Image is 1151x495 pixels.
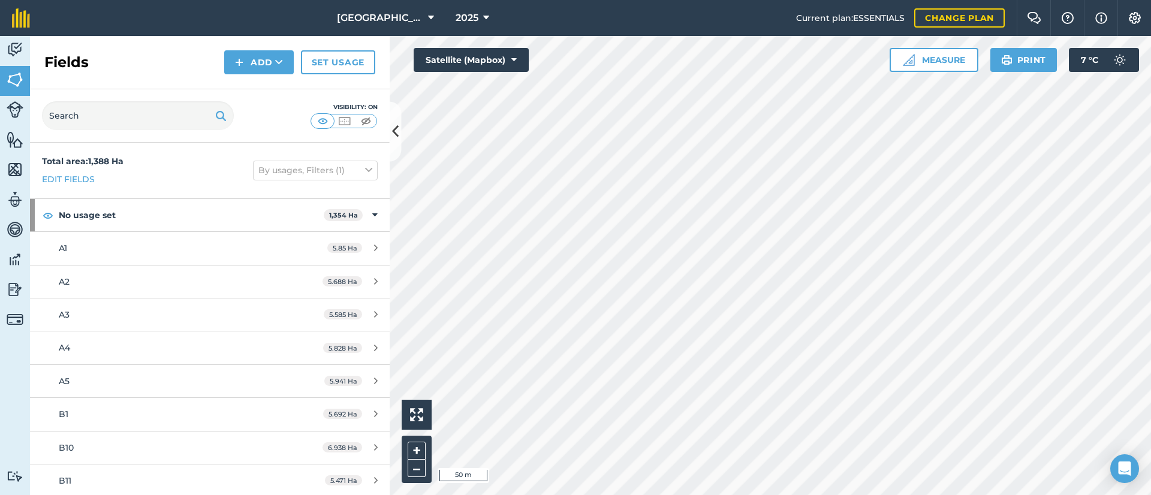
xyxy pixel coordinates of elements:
[1095,11,1107,25] img: svg+xml;base64,PHN2ZyB4bWxucz0iaHR0cDovL3d3dy53My5vcmcvMjAwMC9zdmciIHdpZHRoPSIxNyIgaGVpZ2h0PSIxNy...
[42,101,234,130] input: Search
[1081,48,1098,72] span: 7 ° C
[59,442,74,453] span: B10
[7,71,23,89] img: svg+xml;base64,PHN2ZyB4bWxucz0iaHR0cDovL3d3dy53My5vcmcvMjAwMC9zdmciIHdpZHRoPSI1NiIgaGVpZ2h0PSI2MC...
[59,199,324,231] strong: No usage set
[30,365,390,397] a: A55.941 Ha
[1110,454,1139,483] div: Open Intercom Messenger
[44,53,89,72] h2: Fields
[1060,12,1075,24] img: A question mark icon
[1027,12,1041,24] img: Two speech bubbles overlapping with the left bubble in the forefront
[253,161,378,180] button: By usages, Filters (1)
[796,11,905,25] span: Current plan : ESSENTIALS
[59,309,70,320] span: A3
[30,199,390,231] div: No usage set1,354 Ha
[1108,48,1132,72] img: svg+xml;base64,PD94bWwgdmVyc2lvbj0iMS4wIiBlbmNvZGluZz0idXRmLTgiPz4KPCEtLSBHZW5lcmF0b3I6IEFkb2JlIE...
[7,311,23,328] img: svg+xml;base64,PD94bWwgdmVyc2lvbj0iMS4wIiBlbmNvZGluZz0idXRmLTgiPz4KPCEtLSBHZW5lcmF0b3I6IEFkb2JlIE...
[215,108,227,123] img: svg+xml;base64,PHN2ZyB4bWxucz0iaHR0cDovL3d3dy53My5vcmcvMjAwMC9zdmciIHdpZHRoPSIxOSIgaGVpZ2h0PSIyNC...
[7,41,23,59] img: svg+xml;base64,PD94bWwgdmVyc2lvbj0iMS4wIiBlbmNvZGluZz0idXRmLTgiPz4KPCEtLSBHZW5lcmF0b3I6IEFkb2JlIE...
[414,48,529,72] button: Satellite (Mapbox)
[59,376,70,387] span: A5
[311,102,378,112] div: Visibility: On
[324,309,362,319] span: 5.585 Ha
[30,398,390,430] a: B15.692 Ha
[30,431,390,464] a: B106.938 Ha
[327,243,362,253] span: 5.85 Ha
[329,211,358,219] strong: 1,354 Ha
[30,265,390,298] a: A25.688 Ha
[323,276,362,286] span: 5.688 Ha
[301,50,375,74] a: Set usage
[59,475,71,486] span: B11
[7,221,23,239] img: svg+xml;base64,PD94bWwgdmVyc2lvbj0iMS4wIiBlbmNvZGluZz0idXRmLTgiPz4KPCEtLSBHZW5lcmF0b3I6IEFkb2JlIE...
[456,11,478,25] span: 2025
[59,276,70,287] span: A2
[12,8,30,28] img: fieldmargin Logo
[7,161,23,179] img: svg+xml;base64,PHN2ZyB4bWxucz0iaHR0cDovL3d3dy53My5vcmcvMjAwMC9zdmciIHdpZHRoPSI1NiIgaGVpZ2h0PSI2MC...
[408,442,426,460] button: +
[42,173,95,186] a: Edit fields
[59,409,68,419] span: B1
[7,470,23,482] img: svg+xml;base64,PD94bWwgdmVyc2lvbj0iMS4wIiBlbmNvZGluZz0idXRmLTgiPz4KPCEtLSBHZW5lcmF0b3I6IEFkb2JlIE...
[990,48,1057,72] button: Print
[890,48,978,72] button: Measure
[914,8,1005,28] a: Change plan
[224,50,294,74] button: Add
[30,298,390,331] a: A35.585 Ha
[358,115,373,127] img: svg+xml;base64,PHN2ZyB4bWxucz0iaHR0cDovL3d3dy53My5vcmcvMjAwMC9zdmciIHdpZHRoPSI1MCIgaGVpZ2h0PSI0MC...
[7,101,23,118] img: svg+xml;base64,PD94bWwgdmVyc2lvbj0iMS4wIiBlbmNvZGluZz0idXRmLTgiPz4KPCEtLSBHZW5lcmF0b3I6IEFkb2JlIE...
[1069,48,1139,72] button: 7 °C
[235,55,243,70] img: svg+xml;base64,PHN2ZyB4bWxucz0iaHR0cDovL3d3dy53My5vcmcvMjAwMC9zdmciIHdpZHRoPSIxNCIgaGVpZ2h0PSIyNC...
[7,191,23,209] img: svg+xml;base64,PD94bWwgdmVyc2lvbj0iMS4wIiBlbmNvZGluZz0idXRmLTgiPz4KPCEtLSBHZW5lcmF0b3I6IEFkb2JlIE...
[903,54,915,66] img: Ruler icon
[7,131,23,149] img: svg+xml;base64,PHN2ZyB4bWxucz0iaHR0cDovL3d3dy53My5vcmcvMjAwMC9zdmciIHdpZHRoPSI1NiIgaGVpZ2h0PSI2MC...
[410,408,423,421] img: Four arrows, one pointing top left, one top right, one bottom right and the last bottom left
[30,331,390,364] a: A45.828 Ha
[7,280,23,298] img: svg+xml;base64,PD94bWwgdmVyc2lvbj0iMS4wIiBlbmNvZGluZz0idXRmLTgiPz4KPCEtLSBHZW5lcmF0b3I6IEFkb2JlIE...
[59,243,67,253] span: A1
[325,475,362,485] span: 5.471 Ha
[323,409,362,419] span: 5.692 Ha
[323,442,362,452] span: 6.938 Ha
[315,115,330,127] img: svg+xml;base64,PHN2ZyB4bWxucz0iaHR0cDovL3d3dy53My5vcmcvMjAwMC9zdmciIHdpZHRoPSI1MCIgaGVpZ2h0PSI0MC...
[59,342,70,353] span: A4
[337,115,352,127] img: svg+xml;base64,PHN2ZyB4bWxucz0iaHR0cDovL3d3dy53My5vcmcvMjAwMC9zdmciIHdpZHRoPSI1MCIgaGVpZ2h0PSI0MC...
[337,11,423,25] span: [GEOGRAPHIC_DATA] Farming
[324,376,362,386] span: 5.941 Ha
[30,232,390,264] a: A15.85 Ha
[7,250,23,268] img: svg+xml;base64,PD94bWwgdmVyc2lvbj0iMS4wIiBlbmNvZGluZz0idXRmLTgiPz4KPCEtLSBHZW5lcmF0b3I6IEFkb2JlIE...
[1001,53,1013,67] img: svg+xml;base64,PHN2ZyB4bWxucz0iaHR0cDovL3d3dy53My5vcmcvMjAwMC9zdmciIHdpZHRoPSIxOSIgaGVpZ2h0PSIyNC...
[408,460,426,477] button: –
[43,208,53,222] img: svg+xml;base64,PHN2ZyB4bWxucz0iaHR0cDovL3d3dy53My5vcmcvMjAwMC9zdmciIHdpZHRoPSIxOCIgaGVpZ2h0PSIyNC...
[323,343,362,353] span: 5.828 Ha
[1128,12,1142,24] img: A cog icon
[42,156,123,167] strong: Total area : 1,388 Ha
